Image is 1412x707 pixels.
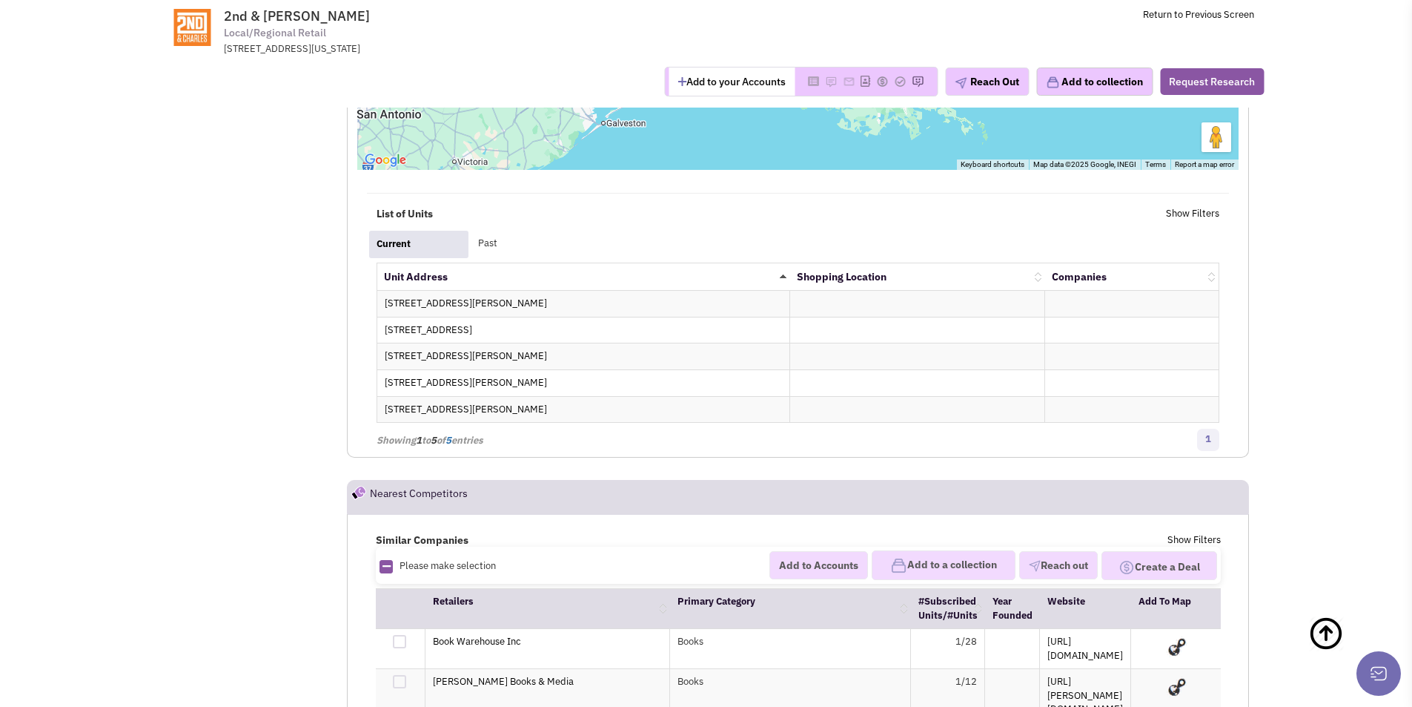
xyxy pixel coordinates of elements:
[1052,270,1107,283] a: Companies
[431,434,437,447] span: 5
[894,76,906,88] img: Please add to your accounts
[961,160,1024,170] button: Keyboard shortcuts
[1175,160,1234,168] a: Report a map error
[385,349,547,362] a: [STREET_ADDRESS][PERSON_NAME]
[1040,588,1131,628] th: Website
[385,323,472,336] a: [STREET_ADDRESS]
[1046,76,1059,89] img: icon-collection-lavender.png
[369,231,468,259] a: Current
[1145,160,1166,168] a: Terms (opens in new tab)
[384,270,448,283] a: Unit Address
[379,560,393,573] img: Rectangle.png
[1167,533,1221,547] a: Show Filters
[385,403,547,415] a: [STREET_ADDRESS][PERSON_NAME]
[361,151,410,170] a: Open this area in Google Maps (opens a new window)
[385,297,547,309] a: [STREET_ADDRESS][PERSON_NAME]
[370,481,468,513] h2: Nearest Competitors
[1029,560,1041,572] img: VectorPaper_Plane.png
[1143,8,1254,21] a: Return to Previous Screen
[677,595,755,608] a: Primary Category
[872,550,1015,580] button: Add to a collection
[433,635,521,648] a: Book Warehouse Inc
[1047,635,1123,662] a: [URL][DOMAIN_NAME]
[1166,207,1219,221] a: Show Filters
[385,376,547,389] a: [STREET_ADDRESS][PERSON_NAME]
[1033,160,1136,168] span: Map data ©2025 Google, INEGI
[1201,122,1231,152] button: Drag Pegman onto the map to open Street View
[985,588,1040,628] th: Year Founded
[1308,601,1382,697] a: Back To Top
[224,25,326,41] span: Local/Regional Retail
[224,42,611,56] div: [STREET_ADDRESS][US_STATE]
[769,551,868,579] button: Add to Accounts
[400,559,496,572] span: Please make selection
[1118,558,1135,577] img: Deal-Dollar.png
[1164,675,1188,697] img: Add To Map
[876,76,888,88] img: Please add to your accounts
[670,628,911,668] td: Books
[1101,551,1217,580] button: Create a Deal
[1160,68,1264,95] button: Request Research
[918,595,978,622] a: #Subscribed Units/#Units
[1131,588,1220,628] th: Add To Map
[1197,429,1219,451] a: 1
[1164,635,1188,657] img: Add To Map
[1019,551,1098,579] button: Reach out
[376,533,789,547] h4: Similar Companies
[955,77,967,89] img: plane.png
[890,557,907,574] img: icon-collection-lavender.png
[669,68,795,96] button: Add to your Accounts
[912,76,924,88] img: Please add to your accounts
[377,427,645,448] div: Showing to of entries
[433,595,474,608] a: Retailers
[945,68,1029,96] button: Reach Out
[224,7,370,24] span: 2nd & [PERSON_NAME]
[1036,68,1153,96] button: Add to collection
[361,151,410,170] img: Google
[377,207,789,220] h4: List of Units
[416,434,422,447] span: 1
[445,434,451,447] span: 5
[911,628,985,668] td: 1/28
[471,230,571,258] a: Past
[433,675,574,688] a: [PERSON_NAME] Books & Media
[843,76,855,88] img: Please add to your accounts
[797,270,886,283] a: Shopping Location
[825,76,837,88] img: Please add to your accounts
